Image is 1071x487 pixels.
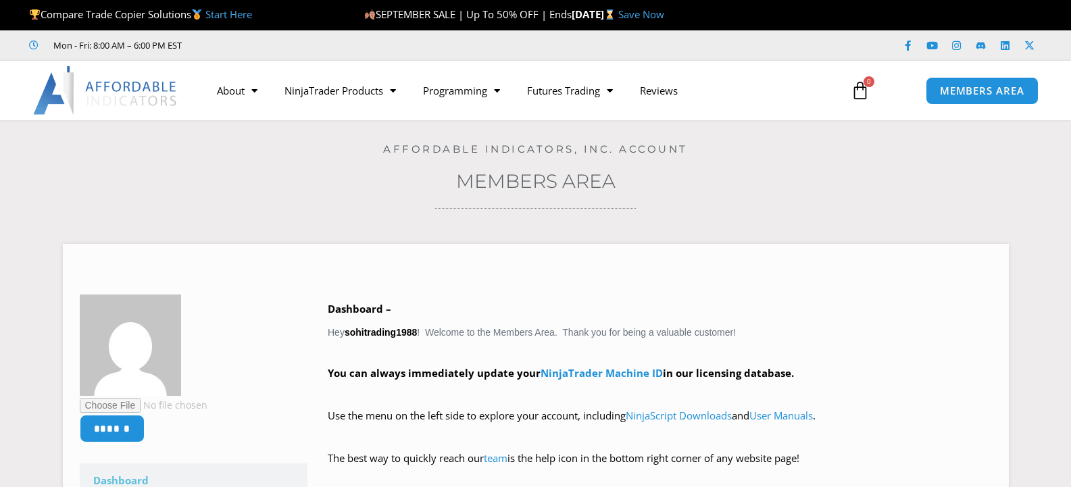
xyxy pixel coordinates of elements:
a: Save Now [618,7,664,21]
a: Futures Trading [514,75,626,106]
a: Members Area [456,170,616,193]
img: ⌛ [605,9,615,20]
iframe: Customer reviews powered by Trustpilot [201,39,403,52]
a: NinjaTrader Products [271,75,409,106]
img: 🍂 [365,9,375,20]
a: team [484,451,507,465]
a: NinjaTrader Machine ID [541,366,663,380]
a: Start Here [205,7,252,21]
a: 0 [830,71,890,110]
span: SEPTEMBER SALE | Up To 50% OFF | Ends [364,7,572,21]
div: Hey ! Welcome to the Members Area. Thank you for being a valuable customer! [328,300,992,487]
a: MEMBERS AREA [926,77,1039,105]
p: Use the menu on the left side to explore your account, including and . [328,407,992,444]
span: Compare Trade Copier Solutions [29,7,252,21]
span: 0 [864,76,874,87]
a: Reviews [626,75,691,106]
span: Mon - Fri: 8:00 AM – 6:00 PM EST [50,37,182,53]
img: 🥇 [192,9,202,20]
a: NinjaScript Downloads [626,409,732,422]
a: Affordable Indicators, Inc. Account [383,143,688,155]
p: The best way to quickly reach our is the help icon in the bottom right corner of any website page! [328,449,992,487]
span: MEMBERS AREA [940,86,1024,96]
nav: Menu [203,75,835,106]
a: Programming [409,75,514,106]
strong: [DATE] [572,7,618,21]
a: User Manuals [749,409,813,422]
img: LogoAI | Affordable Indicators – NinjaTrader [33,66,178,115]
strong: sohitrading1988 [345,327,417,338]
img: b288b8003782558247a7f1c7566bdbce0f7228ebb8a1d427095cd4986357922e [80,294,181,396]
img: 🏆 [30,9,40,20]
b: Dashboard – [328,302,391,315]
strong: You can always immediately update your in our licensing database. [328,366,794,380]
a: About [203,75,271,106]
